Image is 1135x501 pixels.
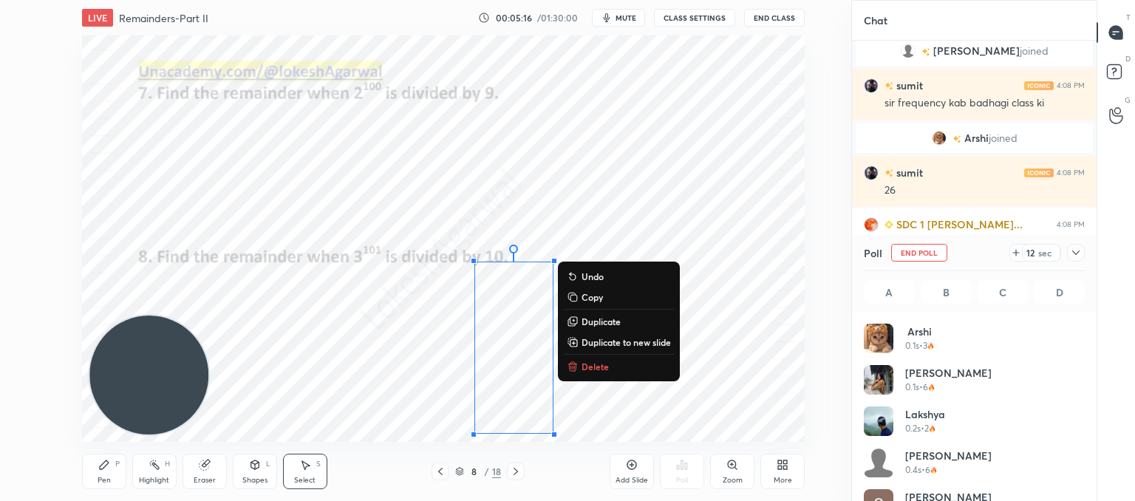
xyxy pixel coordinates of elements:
[564,313,674,330] button: Duplicate
[928,384,935,391] img: streak-poll-icon.44701ccd.svg
[864,217,879,232] img: d1c15e097a9344918a36d0ee6bd5f090.jpg
[925,463,930,477] h5: 6
[654,9,735,27] button: CLASS SETTINGS
[864,166,879,180] img: b4e930dc20d84d6aaa211221222f8a01.jpg
[1057,220,1085,229] div: 4:08 PM
[893,217,1023,232] h6: SDC 1 [PERSON_NAME]...
[492,465,501,478] div: 18
[1036,247,1054,259] div: sec
[930,466,937,474] img: streak-poll-icon.44701ccd.svg
[1024,168,1054,177] img: iconic-light.a09c19a4.png
[864,406,893,436] img: 8048eea369064e88bfaa09c519b84958.jpg
[893,78,923,93] h6: sumit
[774,477,792,484] div: More
[852,41,1097,389] div: grid
[864,324,893,353] img: be08c448a54b499186e59e7ba8759a8b.jpg
[923,381,928,394] h5: 6
[905,406,945,422] h4: Lakshya
[905,339,919,352] h5: 0.1s
[485,467,489,476] div: /
[901,44,916,58] img: default.png
[885,220,893,229] img: Learner_Badge_beginner_1_8b307cf2a0.svg
[864,245,882,261] h4: Poll
[905,381,919,394] h5: 0.1s
[98,477,111,484] div: Pen
[1057,168,1085,177] div: 4:08 PM
[582,291,603,303] p: Copy
[82,9,113,27] div: LIVE
[921,463,925,477] h5: •
[852,1,899,40] p: Chat
[582,336,671,348] p: Duplicate to new slide
[905,324,934,339] h4: Arshi
[592,9,645,27] button: mute
[905,365,992,381] h4: [PERSON_NAME]
[885,183,1085,198] div: 26
[564,358,674,375] button: Delete
[905,448,992,463] h4: [PERSON_NAME]
[921,422,924,435] h5: •
[952,135,961,143] img: no-rating-badge.077c3623.svg
[582,361,609,372] p: Delete
[905,463,921,477] h5: 0.4s
[744,9,805,27] button: End Class
[723,477,743,484] div: Zoom
[1020,45,1049,57] span: joined
[929,425,935,432] img: streak-poll-icon.44701ccd.svg
[964,132,989,144] span: Arshi
[564,267,674,285] button: Undo
[564,288,674,306] button: Copy
[864,324,1085,501] div: grid
[919,339,923,352] h5: •
[1057,81,1085,90] div: 4:08 PM
[467,467,482,476] div: 8
[1125,53,1131,64] p: D
[1024,247,1036,259] div: 12
[1024,81,1054,90] img: iconic-light.a09c19a4.png
[905,422,921,435] h5: 0.2s
[616,13,636,23] span: mute
[564,333,674,351] button: Duplicate to new slide
[1125,95,1131,106] p: G
[864,365,893,395] img: 64341ef51293436c9ec1cb5ac37470a2.jpg
[616,477,648,484] div: Add Slide
[1126,12,1131,23] p: T
[891,244,947,262] button: End Poll
[266,460,270,468] div: L
[242,477,267,484] div: Shapes
[893,165,923,180] h6: sumit
[582,316,621,327] p: Duplicate
[923,339,927,352] h5: 3
[924,422,929,435] h5: 2
[919,381,923,394] h5: •
[921,48,930,56] img: no-rating-badge.077c3623.svg
[885,169,893,177] img: no-rating-badge.077c3623.svg
[139,477,169,484] div: Highlight
[294,477,316,484] div: Select
[932,131,947,146] img: be08c448a54b499186e59e7ba8759a8b.jpg
[989,132,1018,144] span: joined
[119,11,208,25] h4: Remainders-Part II
[927,342,934,350] img: streak-poll-icon.44701ccd.svg
[582,270,604,282] p: Undo
[316,460,321,468] div: S
[933,45,1020,57] span: [PERSON_NAME]
[885,96,1085,111] div: sir frequency kab badhagi class ki
[864,78,879,93] img: b4e930dc20d84d6aaa211221222f8a01.jpg
[864,448,893,477] img: default.png
[885,82,893,90] img: no-rating-badge.077c3623.svg
[165,460,170,468] div: H
[194,477,216,484] div: Eraser
[115,460,120,468] div: P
